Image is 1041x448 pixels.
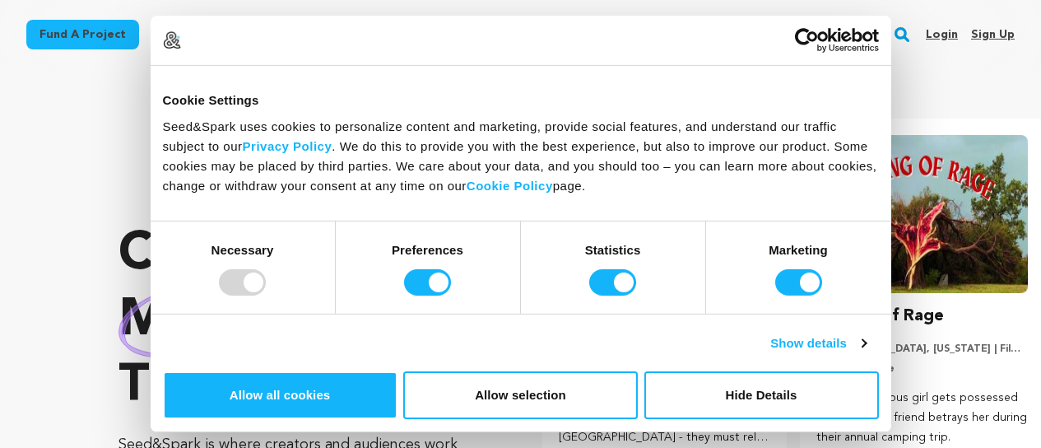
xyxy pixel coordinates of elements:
[163,31,181,49] img: logo
[769,242,828,256] strong: Marketing
[770,334,866,353] a: Show details
[26,20,139,49] a: Fund a project
[467,178,553,192] a: Cookie Policy
[971,21,1015,48] a: Sign up
[585,242,641,256] strong: Statistics
[163,116,879,195] div: Seed&Spark uses cookies to personalize content and marketing, provide social features, and unders...
[926,21,958,48] a: Login
[403,371,638,419] button: Allow selection
[644,371,879,419] button: Hide Details
[119,222,476,420] p: Crowdfunding that .
[735,28,879,53] a: Usercentrics Cookiebot - opens in a new window
[816,135,1028,293] img: Coming of Rage image
[149,20,266,49] a: Start a project
[211,242,274,256] strong: Necessary
[163,91,879,110] div: Cookie Settings
[392,242,463,256] strong: Preferences
[816,389,1028,447] p: A shy indigenous girl gets possessed after her best friend betrays her during their annual campin...
[163,371,397,419] button: Allow all cookies
[243,138,332,152] a: Privacy Policy
[816,362,1028,376] p: Horror, Nature
[816,343,1028,356] p: [GEOGRAPHIC_DATA], [US_STATE] | Film Short
[119,284,261,357] img: hand sketched image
